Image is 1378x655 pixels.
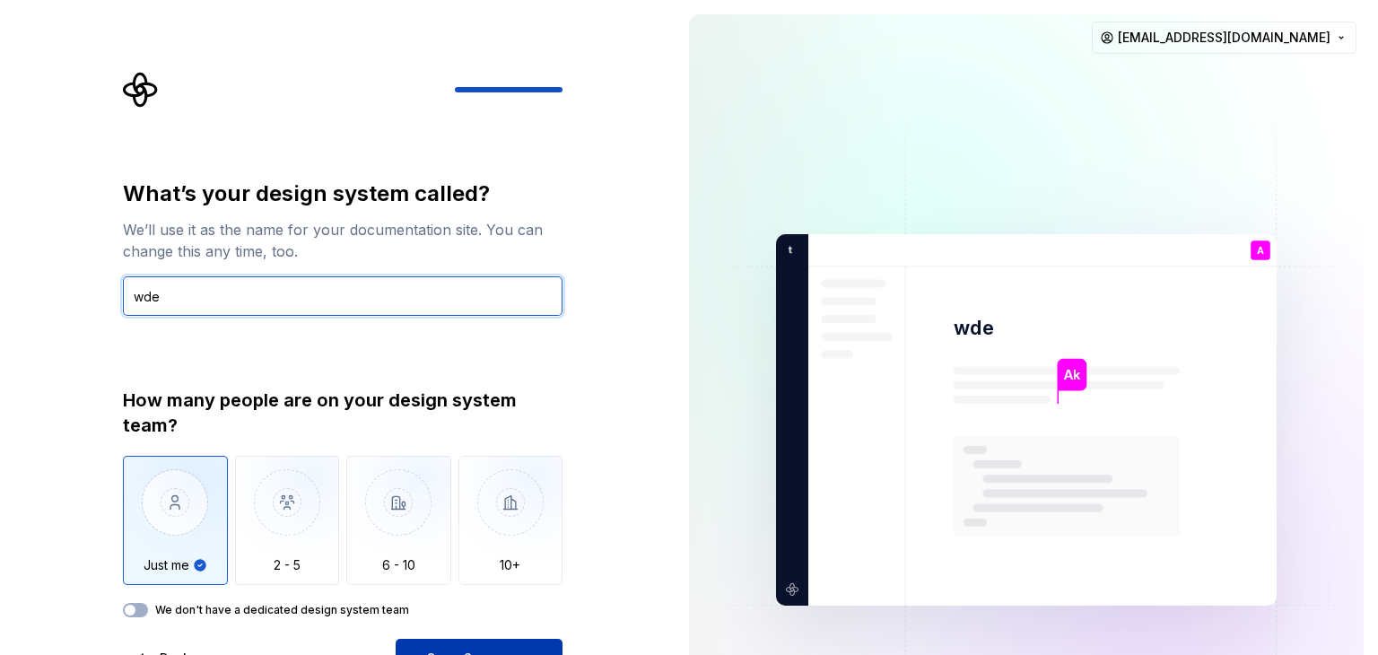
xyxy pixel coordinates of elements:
p: wde [954,315,993,341]
input: Design system name [123,276,563,316]
div: We’ll use it as the name for your documentation site. You can change this any time, too. [123,219,563,262]
div: What’s your design system called? [123,179,563,208]
div: How many people are on your design system team? [123,388,563,438]
label: We don't have a dedicated design system team [155,603,409,617]
p: t [782,242,792,258]
svg: Supernova Logo [123,72,159,108]
button: [EMAIL_ADDRESS][DOMAIN_NAME] [1092,22,1356,54]
p: A [1257,246,1264,256]
p: Ak [1063,365,1080,385]
span: [EMAIL_ADDRESS][DOMAIN_NAME] [1118,29,1330,47]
